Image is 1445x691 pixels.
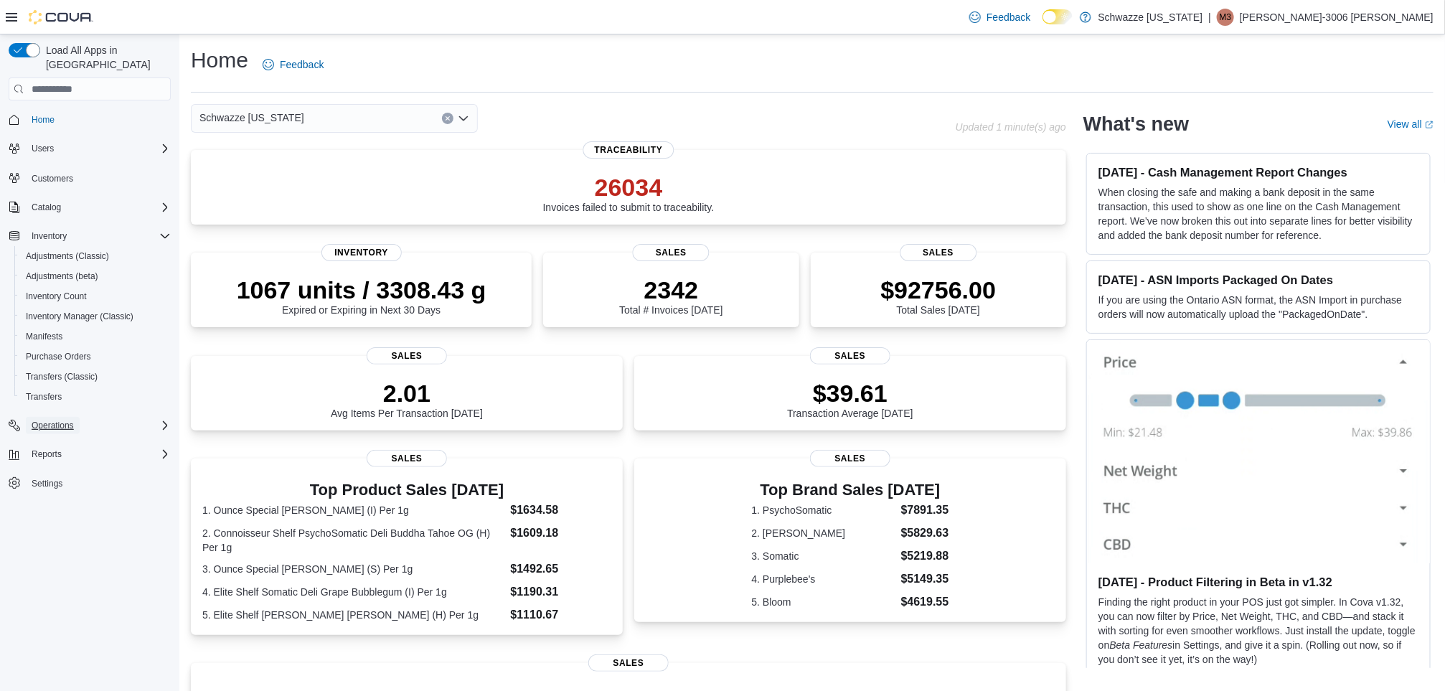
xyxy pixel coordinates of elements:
button: Customers [3,167,176,188]
p: 26034 [543,173,715,202]
span: Sales [367,450,447,467]
button: Purchase Orders [14,347,176,367]
p: 2.01 [331,379,483,408]
span: Feedback [280,57,324,72]
dt: 4. Elite Shelf Somatic Deli Grape Bubblegum (I) Per 1g [202,585,505,599]
button: Users [3,138,176,159]
span: Reports [26,446,171,463]
span: M3 [1220,9,1232,26]
div: Invoices failed to submit to traceability. [543,173,715,213]
span: Sales [810,450,890,467]
a: Manifests [20,328,68,345]
div: Expired or Expiring in Next 30 Days [237,276,486,316]
dd: $1634.58 [511,502,612,519]
dd: $1110.67 [511,606,612,624]
button: Settings [3,473,176,494]
dt: 1. PsychoSomatic [752,503,895,517]
h3: Top Product Sales [DATE] [202,481,611,499]
span: Catalog [32,202,61,213]
span: Sales [633,244,710,261]
a: Transfers (Classic) [20,368,103,385]
a: Purchase Orders [20,348,97,365]
button: Home [3,109,176,130]
p: When closing the safe and making a bank deposit in the same transaction, this used to show as one... [1098,185,1418,243]
input: Dark Mode [1042,9,1073,24]
span: Inventory Manager (Classic) [26,311,133,322]
dd: $1492.65 [511,560,612,578]
h3: [DATE] - ASN Imports Packaged On Dates [1098,273,1418,287]
span: Sales [367,347,447,365]
a: Home [26,111,60,128]
span: Sales [810,347,890,365]
button: Operations [26,417,80,434]
button: Inventory [26,227,72,245]
dd: $1609.18 [511,525,612,542]
p: $39.61 [787,379,913,408]
span: Customers [32,173,73,184]
button: Inventory Manager (Classic) [14,306,176,326]
a: Settings [26,475,68,492]
p: 2342 [619,276,722,304]
h2: What's new [1083,113,1189,136]
span: Sales [900,244,976,261]
button: Clear input [442,113,453,124]
button: Manifests [14,326,176,347]
button: Inventory [3,226,176,246]
span: Adjustments (Classic) [26,250,109,262]
img: Cova [29,10,93,24]
h3: Top Brand Sales [DATE] [752,481,949,499]
span: Transfers [26,391,62,403]
em: Beta Features [1110,639,1173,651]
a: Inventory Manager (Classic) [20,308,139,325]
span: Inventory [321,244,402,261]
p: Updated 1 minute(s) ago [956,121,1066,133]
span: Customers [26,169,171,187]
dt: 2. Connoisseur Shelf PsychoSomatic Deli Buddha Tahoe OG (H) Per 1g [202,526,505,555]
h1: Home [191,46,248,75]
p: 1067 units / 3308.43 g [237,276,486,304]
span: Traceability [583,141,674,159]
a: docs [1133,668,1154,680]
p: | [1208,9,1211,26]
h3: [DATE] - Product Filtering in Beta in v1.32 [1098,575,1418,589]
span: Inventory Count [20,288,171,305]
span: Transfers [20,388,171,405]
dd: $5829.63 [901,525,949,542]
span: Manifests [26,331,62,342]
span: Inventory Count [26,291,87,302]
h3: [DATE] - Cash Management Report Changes [1098,165,1418,179]
span: Adjustments (beta) [26,271,98,282]
div: Transaction Average [DATE] [787,379,913,419]
div: Total # Invoices [DATE] [619,276,722,316]
dd: $4619.55 [901,593,949,611]
button: Reports [3,444,176,464]
span: Adjustments (beta) [20,268,171,285]
button: Operations [3,415,176,436]
a: View allExternal link [1388,118,1434,130]
a: Feedback [257,50,329,79]
button: Adjustments (beta) [14,266,176,286]
dd: $5149.35 [901,570,949,588]
div: Marisa-3006 Romero [1217,9,1234,26]
span: Schwazze [US_STATE] [199,109,304,126]
button: Inventory Count [14,286,176,306]
span: Inventory Manager (Classic) [20,308,171,325]
dd: $5219.88 [901,547,949,565]
span: Settings [32,478,62,489]
span: Operations [32,420,74,431]
dt: 4. Purplebee's [752,572,895,586]
div: Avg Items Per Transaction [DATE] [331,379,483,419]
svg: External link [1425,121,1434,129]
a: Adjustments (Classic) [20,248,115,265]
button: Users [26,140,60,157]
dd: $7891.35 [901,502,949,519]
span: Transfers (Classic) [26,371,98,382]
span: Reports [32,448,62,460]
a: let us know what you think [1246,668,1362,680]
span: Manifests [20,328,171,345]
span: Sales [588,654,669,672]
span: Catalog [26,199,171,216]
p: $92756.00 [880,276,996,304]
p: Finding the right product in your POS just got simpler. In Cova v1.32, you can now filter by Pric... [1098,595,1418,667]
p: If you are using the Ontario ASN format, the ASN Import in purchase orders will now automatically... [1098,293,1418,321]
